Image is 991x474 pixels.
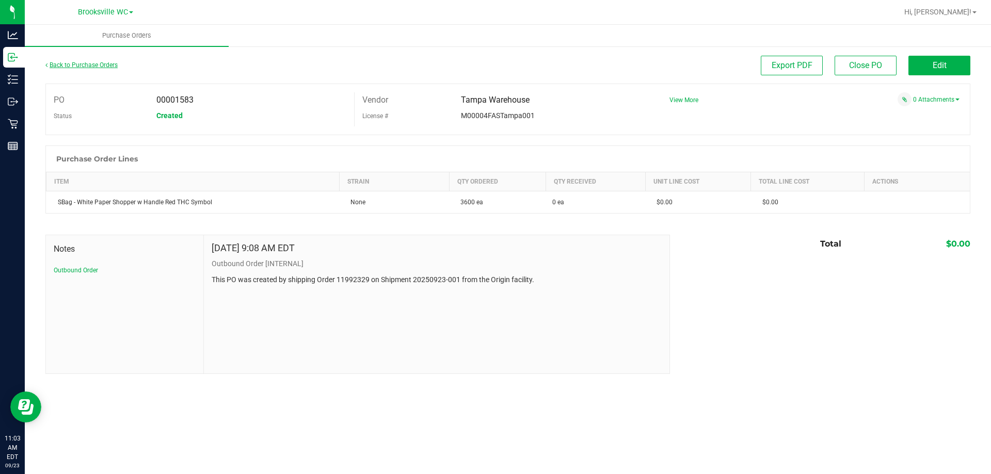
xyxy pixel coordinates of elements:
span: 00001583 [156,95,194,105]
span: Attach a document [898,92,912,106]
span: Close PO [849,60,882,70]
button: Export PDF [761,56,823,75]
span: Total [820,239,841,249]
span: Created [156,111,183,120]
th: Qty Received [546,172,646,191]
iframe: Resource center [10,391,41,422]
span: Export PDF [772,60,812,70]
th: Item [46,172,340,191]
label: PO [54,92,65,108]
span: M00004FASTampa001 [461,111,535,120]
th: Strain [339,172,449,191]
inline-svg: Analytics [8,30,18,40]
span: $0.00 [946,239,970,249]
p: 09/23 [5,462,20,469]
span: Notes [54,243,196,255]
span: $0.00 [651,199,673,206]
inline-svg: Retail [8,119,18,129]
p: Outbound Order [INTERNAL] [212,258,662,269]
span: Hi, [PERSON_NAME]! [904,8,971,16]
label: Status [54,108,72,124]
span: 0 ea [552,198,564,207]
div: SBag - White Paper Shopper w Handle Red THC Symbol [53,198,333,207]
span: 3600 ea [455,199,483,206]
inline-svg: Inventory [8,74,18,85]
span: Tampa Warehouse [461,95,530,105]
h4: [DATE] 9:08 AM EDT [212,243,295,253]
a: Back to Purchase Orders [45,61,118,69]
h1: Purchase Order Lines [56,155,138,163]
a: Purchase Orders [25,25,229,46]
span: Edit [933,60,947,70]
th: Actions [864,172,970,191]
th: Total Line Cost [751,172,865,191]
a: 0 Attachments [913,96,960,103]
p: 11:03 AM EDT [5,434,20,462]
span: Brooksville WC [78,8,128,17]
p: This PO was created by shipping Order 11992329 on Shipment 20250923-001 from the Origin facility. [212,274,662,285]
label: License # [362,108,388,124]
span: None [345,199,365,206]
inline-svg: Reports [8,141,18,151]
a: View More [669,96,698,104]
label: Vendor [362,92,388,108]
inline-svg: Outbound [8,96,18,107]
th: Qty Ordered [449,172,546,191]
inline-svg: Inbound [8,52,18,62]
button: Edit [908,56,970,75]
span: $0.00 [757,199,778,206]
button: Outbound Order [54,266,98,275]
button: Close PO [835,56,897,75]
span: Purchase Orders [88,31,165,40]
th: Unit Line Cost [645,172,751,191]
